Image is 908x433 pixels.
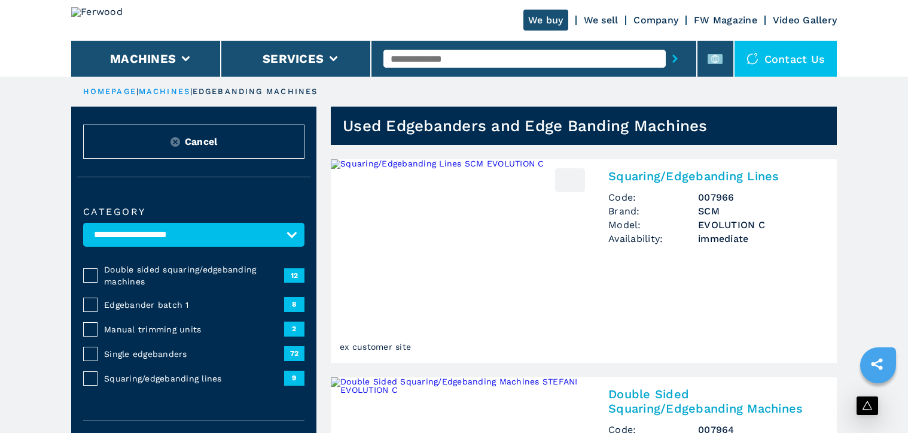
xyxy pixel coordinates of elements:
h3: EVOLUTION C [698,218,822,232]
h3: SCM [698,204,822,218]
a: sharethis [862,349,892,379]
a: We buy [523,10,568,31]
a: Squaring/Edgebanding Lines SCM EVOLUTION Cex customer site007966Squaring/Edgebanding LinesCode:00... [331,159,837,363]
span: Model: [608,218,698,232]
iframe: Chat [857,379,899,424]
a: FW Magazine [694,14,757,26]
img: Contact us [746,53,758,65]
h2: Squaring/Edgebanding Lines [608,169,822,183]
label: Category [83,207,304,217]
span: Squaring/edgebanding lines [104,373,284,384]
span: Manual trimming units [104,323,284,335]
span: Code: [608,190,698,204]
button: ResetCancel [83,125,304,159]
a: Company [633,14,678,26]
span: immediate [698,232,822,246]
img: Squaring/Edgebanding Lines SCM EVOLUTION C [331,159,594,363]
span: 72 [284,346,304,361]
a: HOMEPAGE [83,87,136,96]
span: Cancel [185,135,218,149]
span: 8 [284,297,304,311]
img: Reset [170,137,180,147]
h1: Used Edgebanders and Edge Banding Machines [343,116,708,135]
h3: 007966 [698,190,822,204]
span: Double sided squaring/edgebanding machines [104,264,284,287]
span: ex customer site [337,338,414,356]
button: Services [263,52,324,66]
p: edgebanding machines [193,86,318,97]
span: | [136,87,139,96]
span: 12 [284,268,304,283]
span: Availability: [608,232,698,246]
img: Ferwood [71,7,157,34]
span: 2 [284,322,304,336]
span: 9 [284,371,304,385]
a: machines [139,87,190,96]
span: Brand: [608,204,698,218]
div: Contact us [735,41,837,77]
button: submit-button [666,45,684,72]
span: Single edgebanders [104,348,284,360]
h2: Double Sided Squaring/Edgebanding Machines [608,387,822,416]
span: | [190,87,193,96]
button: Machines [110,52,176,66]
span: Edgebander batch 1 [104,299,284,311]
a: We sell [584,14,618,26]
a: Video Gallery [773,14,837,26]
